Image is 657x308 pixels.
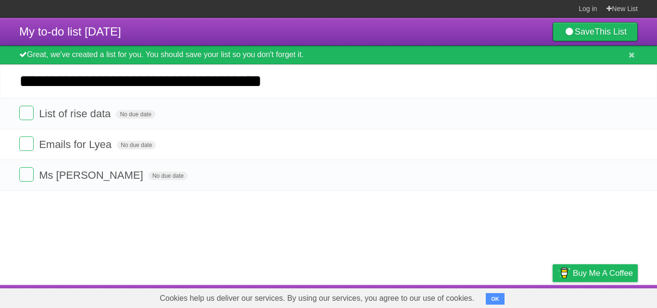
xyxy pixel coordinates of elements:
[149,172,188,180] span: No due date
[117,141,156,149] span: No due date
[594,27,627,37] b: This List
[39,169,145,181] span: Ms [PERSON_NAME]
[425,287,445,306] a: About
[150,289,484,308] span: Cookies help us deliver our services. By using our services, you agree to our use of cookies.
[39,108,113,120] span: List of rise data
[577,287,638,306] a: Suggest a feature
[540,287,565,306] a: Privacy
[553,264,638,282] a: Buy me a coffee
[456,287,495,306] a: Developers
[573,265,633,282] span: Buy me a coffee
[507,287,529,306] a: Terms
[19,167,34,182] label: Done
[39,138,114,150] span: Emails for Lyea
[557,265,570,281] img: Buy me a coffee
[116,110,155,119] span: No due date
[19,106,34,120] label: Done
[19,25,121,38] span: My to-do list [DATE]
[486,293,505,305] button: OK
[19,136,34,151] label: Done
[553,22,638,41] a: SaveThis List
